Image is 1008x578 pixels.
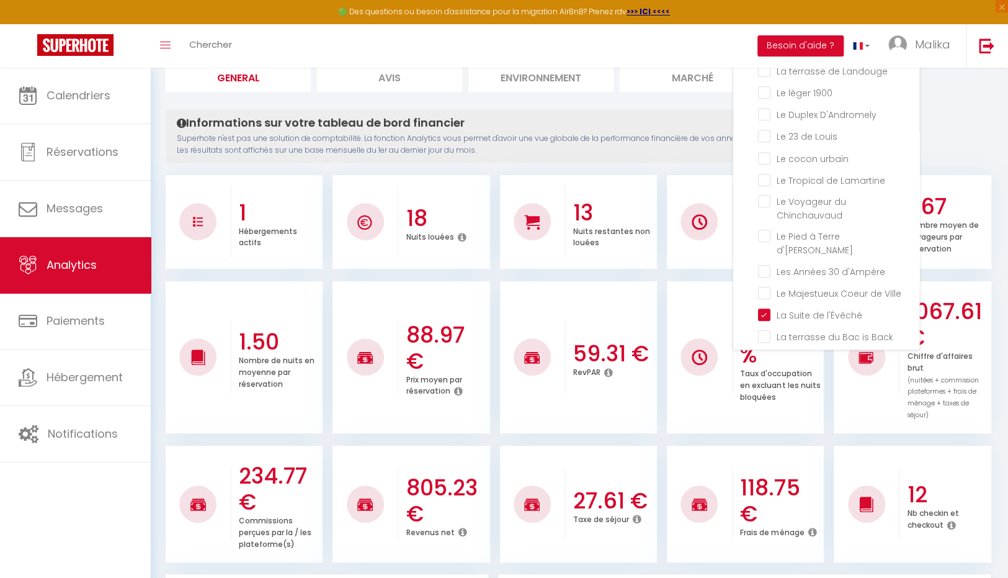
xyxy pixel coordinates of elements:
li: Marché [620,61,765,92]
li: General [166,61,311,92]
p: Frais de ménage [740,525,804,538]
img: logout [979,38,994,53]
span: Le Tropical de Lamartine [777,174,885,187]
button: Besoin d'aide ? [757,35,844,56]
span: Chercher [189,38,232,51]
h3: 12 [908,482,988,508]
p: Chiffre d'affaires brut [908,348,979,420]
h3: 1.50 [239,329,319,355]
span: Paiements [47,313,105,328]
h3: 1.67 [908,194,988,220]
p: Nuits louées [406,229,454,242]
p: Nombre moyen de voyageurs par réservation [908,217,979,254]
h3: 1067.61 € [908,299,988,351]
h3: 118.75 € [740,475,821,527]
h3: 88.97 € [406,322,487,374]
p: RevPAR [573,364,600,377]
span: La terrasse de Landouge [777,65,888,78]
p: Nb checkin et checkout [908,505,959,530]
h3: 805.23 € [406,475,487,527]
span: Le cocon urbain [777,153,849,165]
p: Nombre de nuits en moyenne par réservation [239,353,314,389]
h3: 13 [573,200,654,226]
span: Réservations [47,144,118,160]
p: Nuits restantes non louées [573,224,650,248]
span: Calendriers [47,88,110,103]
p: Commissions perçues par la / les plateforme(s) [239,513,311,549]
h3: 18 [406,205,487,232]
span: Malika [915,37,950,52]
p: Taxe de séjour [573,512,629,525]
h4: Informations sur votre tableau de bord financier [177,116,756,130]
img: ... [888,35,907,54]
span: Le Pied à Terre d'[PERSON_NAME] [777,230,853,256]
p: Taux d'occupation en excluant les nuits bloquées [740,366,820,402]
span: Le Voyageur du Chinchauvaud [777,196,846,222]
h3: 234.77 € [239,463,319,515]
span: Hébergement [47,369,123,385]
p: Superhote n'est pas une solution de comptabilité. La fonction Analytics vous permet d'avoir une v... [177,133,756,156]
p: Prix moyen par réservation [406,372,462,397]
a: Chercher [180,24,241,68]
span: Les Années 30 d'Ampère [777,266,885,278]
img: NO IMAGE [193,217,203,227]
span: Analytics [47,257,97,273]
img: NO IMAGE [859,350,874,365]
span: (nuitées + commission plateformes + frais de ménage + taxes de séjour) [908,376,979,420]
h3: 1 [239,200,319,226]
li: Environnement [468,61,613,92]
span: Notifications [48,426,118,441]
h3: 27.61 € [573,488,654,514]
img: NO IMAGE [692,350,707,365]
li: Avis [317,61,462,92]
h3: 59.31 € [573,341,654,367]
p: Revenus net [406,525,455,538]
a: >>> ICI <<<< [627,6,670,17]
img: Super Booking [37,34,114,56]
span: Messages [47,201,103,216]
a: ... Malika [879,24,966,68]
p: Hébergements actifs [239,224,297,248]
